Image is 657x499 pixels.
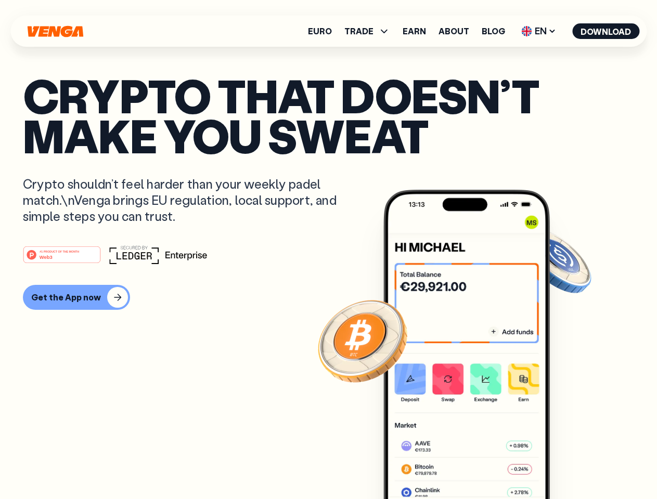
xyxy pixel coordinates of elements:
a: Earn [403,27,426,35]
a: Get the App now [23,285,634,310]
p: Crypto shouldn’t feel harder than your weekly padel match.\nVenga brings EU regulation, local sup... [23,176,352,225]
div: Get the App now [31,292,101,303]
svg: Home [26,25,84,37]
tspan: Web3 [40,254,53,259]
img: Bitcoin [316,294,409,387]
a: About [439,27,469,35]
button: Download [572,23,639,39]
span: TRADE [344,27,373,35]
span: EN [518,23,560,40]
span: TRADE [344,25,390,37]
a: Blog [482,27,505,35]
img: USDC coin [519,224,594,298]
a: #1 PRODUCT OF THE MONTHWeb3 [23,252,101,266]
button: Get the App now [23,285,130,310]
a: Euro [308,27,332,35]
img: flag-uk [521,26,532,36]
tspan: #1 PRODUCT OF THE MONTH [40,249,79,253]
p: Crypto that doesn’t make you sweat [23,75,634,155]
